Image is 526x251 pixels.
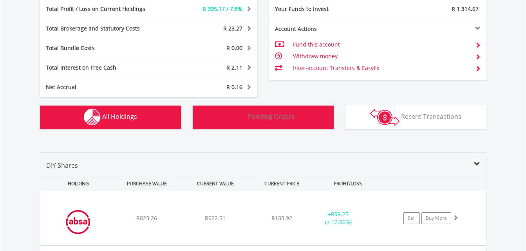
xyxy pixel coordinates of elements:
[315,176,381,191] div: PROFIT/LOSS
[40,44,167,52] div: Total Bundle Costs
[226,44,242,52] span: R 0.00
[293,50,469,62] td: Withdraw money
[46,161,78,170] span: DIY Shares
[202,5,242,13] span: R 395.17 / 7.8%
[370,109,399,126] img: transactions-zar-wht.png
[102,112,137,121] span: All Holdings
[226,83,242,91] span: R 0.16
[193,106,334,129] button: Pending Orders
[84,109,101,125] img: holdings-wht.png
[136,214,157,222] span: R823.26
[269,25,378,33] div: Account Actions
[403,212,420,224] a: Sell
[248,112,295,121] span: Pending Orders
[309,210,368,226] div: + (+ 12.06%)
[40,5,167,13] div: Total Profit / Loss on Current Holdings
[293,62,469,74] td: Inter-account Transfers & EasyFx
[231,109,246,125] img: pending_instructions-wht.png
[226,64,242,71] span: R 2.11
[345,106,486,129] button: Recent Transactions
[271,214,292,222] span: R183.92
[250,176,313,191] div: CURRENT PRICE
[44,201,112,243] img: EQU.ZA.ABG.png
[401,112,461,121] span: Recent Transactions
[331,210,349,218] span: R99.25
[293,39,469,50] td: Fund this account
[41,176,112,191] div: HOLDING
[452,5,479,13] span: R 1 314.67
[205,214,226,222] span: R922.51
[40,64,167,72] div: Total Interest on Free Cash
[223,25,242,32] span: R 23.27
[40,83,167,91] div: Net Accrual
[40,25,167,32] div: Total Brokerage and Statutory Costs
[114,176,181,191] div: PURCHASE VALUE
[269,5,378,13] div: Your Funds to Invest
[40,106,181,129] button: All Holdings
[182,176,249,191] div: CURRENT VALUE
[421,212,451,224] a: Buy More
